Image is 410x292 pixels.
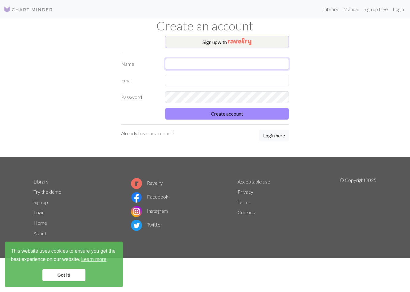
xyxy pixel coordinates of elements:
a: Library [34,179,49,184]
a: Sign up free [361,3,390,15]
img: Ravelry logo [131,178,142,189]
a: Ravelry [131,180,163,186]
a: Library [321,3,341,15]
a: Login [34,209,45,215]
a: Twitter [131,222,162,227]
img: Logo [4,6,53,13]
a: Facebook [131,194,168,199]
div: cookieconsent [5,242,123,287]
a: Privacy [238,189,253,195]
a: Login [390,3,406,15]
label: Email [117,75,161,86]
a: learn more about cookies [80,255,107,264]
img: Facebook logo [131,192,142,203]
a: Try the demo [34,189,61,195]
a: Manual [341,3,361,15]
a: Cookies [238,209,255,215]
a: Home [34,220,47,226]
p: © Copyright 2025 [340,176,376,239]
button: Create account [165,108,289,120]
button: Login here [259,130,289,141]
img: Twitter logo [131,220,142,231]
p: Already have an account? [121,130,174,137]
span: This website uses cookies to ensure you get the best experience on our website. [11,247,117,264]
a: dismiss cookie message [42,269,85,281]
img: Instagram logo [131,206,142,217]
a: Login here [259,130,289,142]
label: Password [117,91,161,103]
a: About [34,230,46,236]
img: Ravelry [228,38,251,45]
button: Sign upwith [165,36,289,48]
a: Acceptable use [238,179,270,184]
a: Instagram [131,208,168,214]
h1: Create an account [30,18,380,33]
a: Terms [238,199,250,205]
a: Sign up [34,199,48,205]
label: Name [117,58,161,70]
